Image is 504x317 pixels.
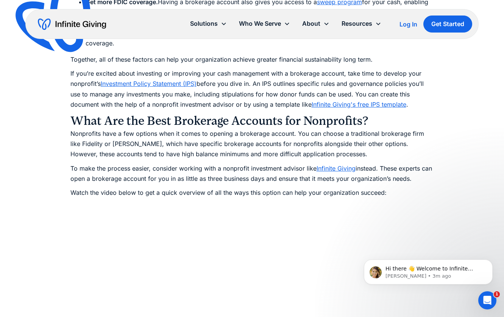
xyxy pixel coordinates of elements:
a: home [38,18,106,30]
a: Investment Policy Statement (IPS) [101,80,197,87]
div: Who We Serve [239,19,281,29]
p: If you’re excited about investing or improving your cash management with a brokerage account, tak... [70,68,434,110]
a: Infinite Giving's free IPS template [312,101,406,108]
div: Solutions [190,19,218,29]
p: Nonprofits have a few options when it comes to opening a brokerage account. You can choose a trad... [70,129,434,160]
a: Log In [399,20,417,29]
div: Resources [342,19,372,29]
iframe: Intercom live chat [478,291,496,309]
a: Infinite Giving [317,165,356,172]
p: To make the process easier, consider working with a nonprofit investment advisor like instead. Th... [70,163,434,184]
div: About [302,19,320,29]
div: Solutions [184,16,233,32]
a: Get Started [423,16,472,33]
p: Together, all of these factors can help your organization achieve greater financial sustainabilit... [70,54,434,65]
h3: What Are the Best Brokerage Accounts for Nonprofits? [70,113,434,129]
div: Who We Serve [233,16,296,32]
div: Log In [399,21,417,27]
div: About [296,16,335,32]
div: Resources [335,16,387,32]
iframe: Intercom notifications message [353,244,504,297]
p: Watch the video below to get a quick overview of all the ways this option can help your organizat... [70,188,434,198]
span: 1 [494,291,500,297]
